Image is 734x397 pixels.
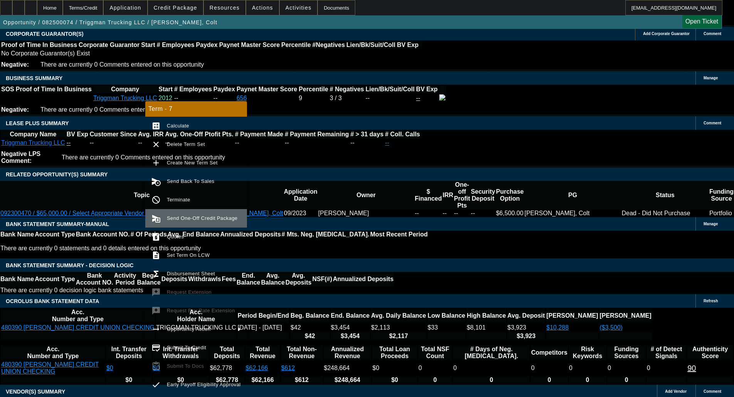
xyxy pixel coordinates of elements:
b: BV Exp [67,131,88,137]
th: # of Detect Signals [647,345,686,360]
th: Risk Keywords [569,345,606,360]
mat-icon: check [151,380,161,389]
th: Sum of the Total NSF Count and Total Overdraft Fee Count from Ocrolus [418,345,452,360]
span: Credit Package [154,5,197,11]
th: High Balance [466,308,506,323]
td: 0 [531,361,568,375]
b: BV Exp [416,86,438,92]
th: Avg. Deposits [285,272,312,286]
th: Total Revenue [245,345,280,360]
th: [PERSON_NAME] [546,308,598,323]
mat-icon: cancel_schedule_send [151,177,161,186]
a: $0 [106,365,113,371]
span: Quotes [167,234,184,240]
th: Purchase Option [495,181,524,209]
span: Activities [286,5,312,11]
th: # Mts. Neg. [MEDICAL_DATA]. [281,231,370,238]
b: Paydex [196,42,218,48]
th: $3,454 [331,332,370,340]
b: Avg. IRR [138,131,164,137]
b: Paynet Master Score [237,86,297,92]
th: Period Begin/End [237,308,289,323]
td: $6,500.00 [495,209,524,217]
td: $0 [372,361,417,375]
td: [PERSON_NAME] [318,209,415,217]
th: Bank Account NO. [76,231,130,238]
b: # Payment Remaining [285,131,349,137]
th: 0 [531,376,568,384]
th: $ Financed [414,181,442,209]
th: Low Balance [427,308,466,323]
td: $3,923 [507,324,545,332]
mat-icon: credit_score [151,343,161,352]
td: -- [442,209,454,217]
th: Acc. Number and Type [1,345,105,360]
th: Funding Source [709,181,734,209]
th: $42 [290,332,329,340]
td: No Corporate Guarantor(s) Exist [1,50,422,57]
td: $3,454 [331,324,370,332]
td: 09/2023 [284,209,318,217]
th: Total Non-Revenue [281,345,323,360]
td: Portfolio [709,209,734,217]
span: VENDOR(S) SUMMARY [6,389,65,395]
th: $62,166 [245,376,280,384]
th: Funding Sources [607,345,646,360]
th: Application Date [284,181,318,209]
b: Paynet Master Score [219,42,280,48]
td: 0 [453,361,530,375]
th: 0 [453,376,530,384]
span: Resources [210,5,240,11]
a: 480390 [PERSON_NAME] CREDIT UNION CHECKING [1,361,99,375]
span: Calculate [167,123,189,129]
b: Customer Since [90,131,137,137]
b: Percentile [299,86,328,92]
a: 656 [237,95,247,101]
th: PG [524,181,621,209]
th: Avg. Deposit [507,308,545,323]
td: 0 [607,361,646,375]
span: RELATED OPPORTUNITY(S) SUMMARY [6,171,107,178]
td: -- [213,94,235,102]
th: Most Recent Period [370,231,428,238]
td: -- [89,139,137,147]
th: 0 [607,376,646,384]
span: Send One-Off Credit Package [167,215,237,221]
td: Dead - Did Not Purchase [621,209,709,217]
th: $0 [372,376,417,384]
div: 9 [299,95,328,102]
span: BANK STATEMENT SUMMARY-MANUAL [6,221,109,227]
b: Company [111,86,139,92]
td: -- [365,94,415,102]
a: Triggman Trucking LLC [93,95,157,101]
b: Negative LPS Comment: [1,151,40,164]
b: Lien/Bk/Suit/Coll [346,42,395,48]
span: Comment [704,389,721,394]
mat-icon: calculate [151,121,161,131]
th: Avg. Daily Balance [371,308,427,323]
th: IRR [442,181,454,209]
b: Negative: [1,61,29,68]
span: OCROLUS BANK STATEMENT DATA [6,298,99,304]
td: $42 [290,324,329,332]
div: $248,664 [324,365,371,372]
span: Actions [252,5,273,11]
th: $3,923 [507,332,545,340]
span: BUSINESS SUMMARY [6,75,62,81]
td: $8,101 [466,324,506,332]
span: Application [109,5,141,11]
th: End. Balance [331,308,370,323]
mat-icon: send_and_archive [151,214,161,223]
td: -- [414,209,442,217]
td: 2012 [158,94,173,102]
th: Activity Period [114,272,137,286]
b: # Employees [157,42,195,48]
button: Actions [246,0,279,15]
th: $2,117 [371,332,427,340]
span: Comment [704,121,721,125]
th: $612 [281,376,323,384]
td: -- [350,139,384,147]
b: Negative: [1,106,29,113]
span: Add Corporate Guarantor [643,32,690,36]
a: $612 [281,365,295,371]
